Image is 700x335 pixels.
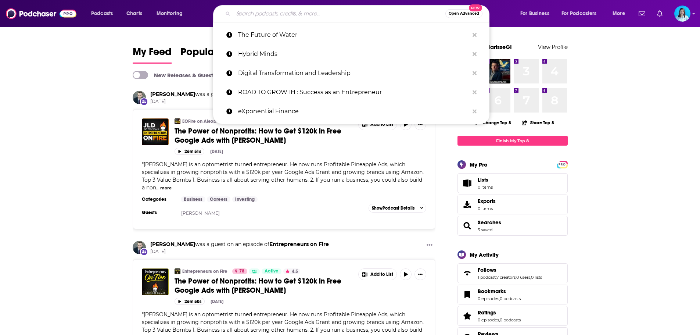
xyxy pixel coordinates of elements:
[233,8,445,19] input: Search podcasts, credits, & more...
[142,268,169,295] img: The Power of Nonprofits: How to Get $120k in Free Google Ads with Travis Zigler
[478,288,506,295] span: Bookmarks
[269,241,329,247] a: Entrepreneurs on Fire
[516,275,530,280] a: 0 users
[182,268,227,274] a: Entrepreneurs on Fire
[182,118,216,124] a: EOFire on Alexa
[180,46,243,64] a: Popular Feed
[370,272,393,277] span: Add to List
[238,102,469,121] p: eXponential Finance
[150,91,312,98] h3: was a guest on an episode of
[175,118,180,124] img: EOFire on Alexa
[478,206,496,211] span: 0 items
[457,285,568,304] span: Bookmarks
[636,7,648,20] a: Show notifications dropdown
[470,118,516,127] button: Change Top 8
[133,241,146,254] a: Dr. Travis Zigler
[515,8,559,19] button: open menu
[133,71,229,79] a: New Releases & Guests Only
[460,199,475,210] span: Exports
[175,277,341,295] span: The Power of Nonprofits: How to Get $120k in Free Google Ads with [PERSON_NAME]
[460,178,475,188] span: Lists
[478,296,499,301] a: 0 episodes
[496,275,516,280] a: 7 creators
[457,263,568,283] span: Follows
[262,268,281,274] a: Active
[359,119,397,130] button: Show More Button
[150,241,195,247] a: Dr. Travis Zigler
[142,161,424,191] span: "
[486,59,510,83] img: The Jeremy Ryan Slate Show
[175,148,204,155] button: 26m 51s
[86,8,122,19] button: open menu
[283,268,300,274] button: 4.5
[126,8,142,19] span: Charts
[457,216,568,236] span: Searches
[150,99,312,105] span: [DATE]
[478,227,492,232] a: 3 saved
[369,204,427,213] button: ShowPodcast Details
[500,296,521,301] a: 0 podcasts
[175,268,180,274] img: Entrepreneurs on Fire
[175,298,205,305] button: 26m 50s
[142,161,424,191] span: [PERSON_NAME] is an optometrist turned entrepreneur. He now runs Profitable Pineapple Ads, which ...
[460,289,475,300] a: Bookmarks
[232,268,247,274] a: 78
[122,8,147,19] a: Charts
[478,288,521,295] a: Bookmarks
[150,249,329,255] span: [DATE]
[674,6,690,22] span: Logged in as ClarisseG
[424,241,435,250] button: Show More Button
[478,219,501,226] span: Searches
[478,185,493,190] span: 0 items
[500,317,521,322] a: 0 podcasts
[142,118,169,145] img: The Power of Nonprofits: How to Get $120k in Free Google Ads with Travis Zigler
[238,25,469,44] p: The Future of Water
[478,198,496,204] span: Exports
[674,6,690,22] img: User Profile
[674,6,690,22] button: Show profile menu
[157,8,183,19] span: Monitoring
[478,267,496,273] span: Follows
[359,269,397,280] button: Show More Button
[538,43,568,50] a: View Profile
[496,275,496,280] span: ,
[558,162,567,167] span: PRO
[460,268,475,278] a: Follows
[654,7,665,20] a: Show notifications dropdown
[469,4,482,11] span: New
[370,122,393,127] span: Add to List
[414,268,426,280] button: Show More Button
[531,275,542,280] a: 0 lists
[213,64,489,83] a: Digital Transformation and Leadership
[133,46,172,64] a: My Feed
[142,196,175,202] h3: Categories
[478,309,521,316] a: Ratings
[207,196,230,202] a: Careers
[213,44,489,64] a: Hybrid Minds
[156,184,159,191] span: ...
[91,8,113,19] span: Podcasts
[175,126,353,145] a: The Power of Nonprofits: How to Get $120k in Free Google Ads with [PERSON_NAME]
[142,210,175,215] h3: Guests
[478,177,493,183] span: Lists
[238,64,469,83] p: Digital Transformation and Leadership
[238,44,469,64] p: Hybrid Minds
[140,97,148,106] div: New Appearance
[470,161,488,168] div: My Pro
[558,161,567,167] a: PRO
[160,185,172,191] button: more
[265,268,279,275] span: Active
[557,8,607,19] button: open menu
[372,206,414,211] span: Show Podcast Details
[175,277,353,295] a: The Power of Nonprofits: How to Get $120k in Free Google Ads with [PERSON_NAME]
[613,8,625,19] span: More
[175,126,341,145] span: The Power of Nonprofits: How to Get $120k in Free Google Ads with [PERSON_NAME]
[181,196,205,202] a: Business
[239,268,244,275] span: 78
[499,296,500,301] span: ,
[478,309,496,316] span: Ratings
